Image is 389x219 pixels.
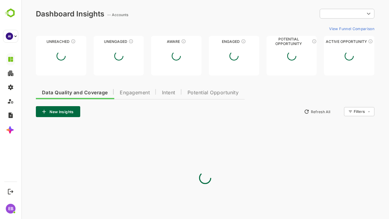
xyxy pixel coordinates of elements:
div: These accounts have just entered the buying cycle and need further nurturing [160,39,165,44]
span: Potential Opportunity [166,90,218,95]
div: Dashboard Insights [15,9,83,18]
div: Filters [332,109,343,114]
div: ​ [298,8,353,19]
div: Unreached [15,39,65,44]
div: These accounts have open opportunities which might be at any of the Sales Stages [347,39,352,44]
button: Logout [6,187,15,196]
button: New Insights [15,106,59,117]
button: View Funnel Comparison [305,24,353,33]
button: Refresh All [280,107,312,116]
div: These accounts have not shown enough engagement and need nurturing [107,39,112,44]
div: Aware [130,39,180,44]
div: Potential Opportunity [245,39,296,44]
div: Unengaged [72,39,123,44]
div: These accounts are warm, further nurturing would qualify them to MQAs [220,39,225,44]
span: Engagement [98,90,129,95]
img: BambooboxLogoMark.f1c84d78b4c51b1a7b5f700c9845e183.svg [3,7,19,19]
div: Filters [332,106,353,117]
div: Active Opportunity [303,39,353,44]
ag: -- Accounts [86,12,109,17]
div: Engaged [188,39,238,44]
div: EB [6,204,15,214]
div: These accounts have not been engaged with for a defined time period [50,39,54,44]
span: Intent [141,90,154,95]
div: These accounts are MQAs and can be passed on to Inside Sales [291,39,295,44]
div: AI [6,33,13,40]
span: Data Quality and Coverage [21,90,86,95]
